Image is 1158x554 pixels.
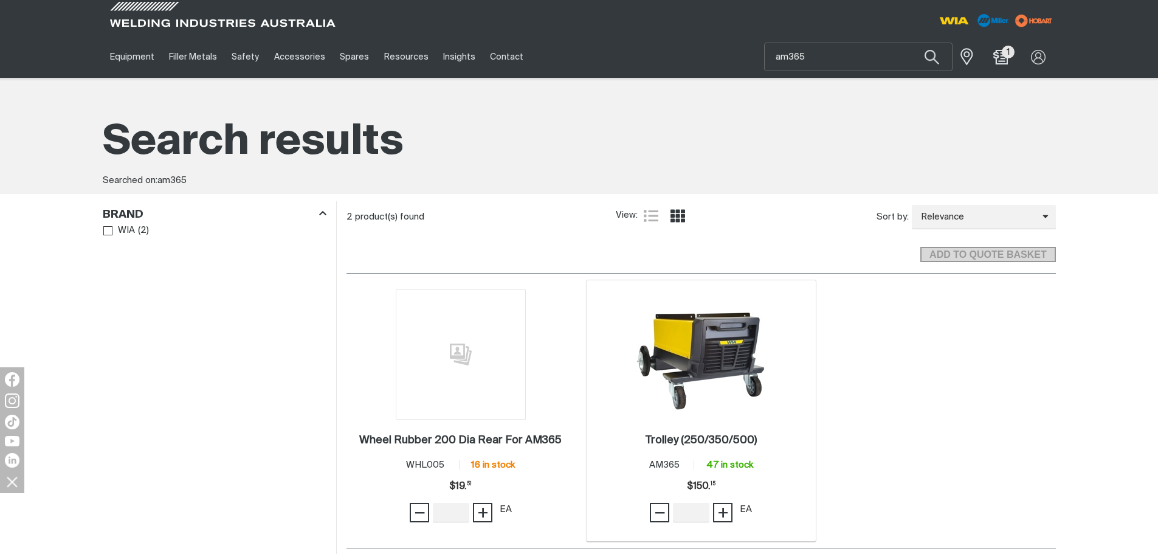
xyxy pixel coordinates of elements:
[616,209,638,223] span: View:
[396,289,526,420] img: No image for this product
[359,434,562,448] a: Wheel Rubber 200 Dia Rear For AM365
[267,36,333,78] a: Accessories
[103,36,162,78] a: Equipment
[162,36,224,78] a: Filler Metals
[912,210,1043,224] span: Relevance
[644,209,658,223] a: List view
[5,372,19,387] img: Facebook
[346,211,616,223] div: 2
[346,233,1056,266] section: Add to cart control
[355,212,424,221] span: product(s) found
[346,201,1056,232] section: Product list controls
[2,471,22,492] img: hide socials
[920,247,1055,263] button: Add selected products to the shopping cart
[103,201,326,240] aside: Filters
[483,36,531,78] a: Contact
[436,36,483,78] a: Insights
[5,453,19,468] img: LinkedIn
[449,474,472,499] span: $19.
[449,474,472,499] div: Price
[711,482,715,486] sup: 15
[406,460,444,469] span: WHL005
[636,289,766,420] img: Trolley (250/350/500)
[467,482,472,486] sup: 51
[333,36,376,78] a: Spares
[646,435,757,446] h2: Trolley (250/350/500)
[477,502,489,523] span: +
[500,503,512,517] div: EA
[654,502,666,523] span: −
[717,502,729,523] span: +
[414,502,426,523] span: −
[118,224,135,238] span: WIA
[157,176,187,185] span: am365
[103,223,326,239] ul: Brand
[1012,12,1056,30] img: miller
[103,174,1056,188] div: Searched on:
[649,460,680,469] span: AM365
[103,223,136,239] a: WIA
[922,247,1054,263] span: ADD TO QUOTE BASKET
[376,36,435,78] a: Resources
[103,208,143,222] h3: Brand
[740,503,752,517] div: EA
[224,36,266,78] a: Safety
[103,206,326,223] div: Brand
[911,43,953,71] button: Search products
[765,43,952,71] input: Product name or item number...
[5,436,19,446] img: YouTube
[103,116,1056,170] h1: Search results
[706,460,753,469] span: 47 in stock
[687,474,715,499] div: Price
[5,393,19,408] img: Instagram
[471,460,515,469] span: 16 in stock
[877,210,909,224] span: Sort by:
[103,36,818,78] nav: Main
[359,435,562,446] h2: Wheel Rubber 200 Dia Rear For AM365
[687,474,715,499] span: $150.
[646,434,757,448] a: Trolley (250/350/500)
[138,224,149,238] span: ( 2 )
[5,415,19,429] img: TikTok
